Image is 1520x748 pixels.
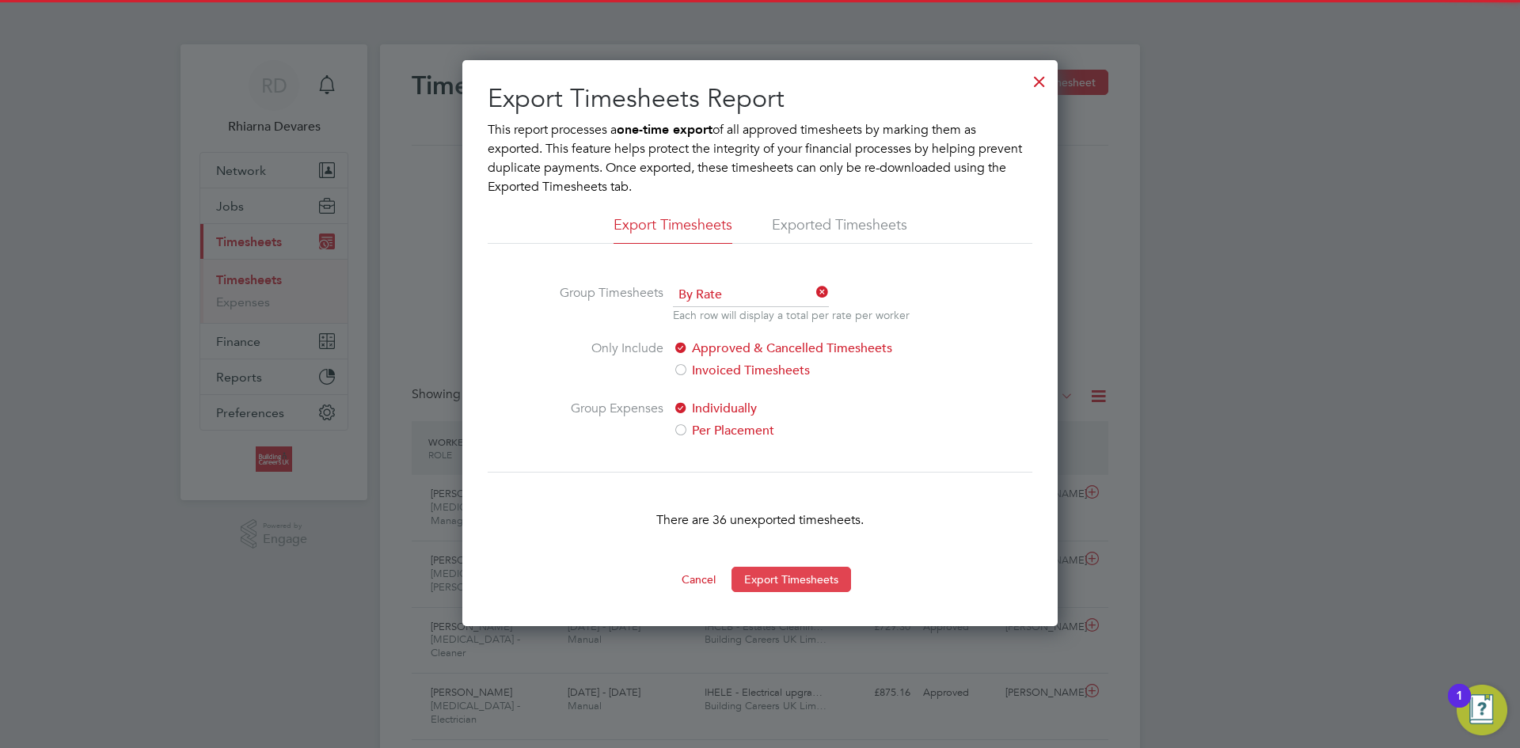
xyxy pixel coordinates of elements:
[617,122,712,137] b: one-time export
[488,82,1032,116] h2: Export Timesheets Report
[673,421,938,440] label: Per Placement
[614,215,732,244] li: Export Timesheets
[772,215,907,244] li: Exported Timesheets
[673,361,938,380] label: Invoiced Timesheets
[673,283,829,307] span: By Rate
[545,339,663,380] label: Only Include
[1456,696,1463,716] div: 1
[488,120,1032,196] p: This report processes a of all approved timesheets by marking them as exported. This feature help...
[731,567,851,592] button: Export Timesheets
[669,567,728,592] button: Cancel
[673,307,910,323] p: Each row will display a total per rate per worker
[673,339,938,358] label: Approved & Cancelled Timesheets
[545,399,663,440] label: Group Expenses
[673,399,938,418] label: Individually
[1457,685,1507,735] button: Open Resource Center, 1 new notification
[545,283,663,320] label: Group Timesheets
[488,511,1032,530] p: There are 36 unexported timesheets.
